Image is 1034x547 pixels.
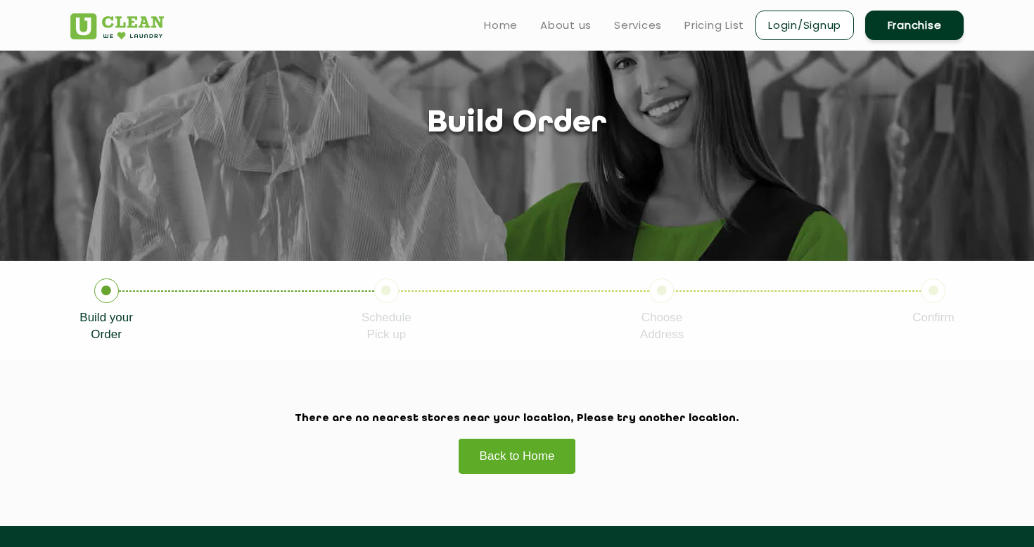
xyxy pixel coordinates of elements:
[912,309,955,326] p: Confirm
[458,438,577,474] a: Back to Home
[362,309,411,343] p: Schedule Pick up
[640,309,684,343] p: Choose Address
[70,413,964,425] h2: There are no nearest stores near your location, Please try another location.
[684,17,744,34] a: Pricing List
[614,17,662,34] a: Services
[484,17,518,34] a: Home
[427,106,607,142] h1: Build order
[540,17,592,34] a: About us
[865,11,964,40] a: Franchise
[70,13,164,39] img: UClean Laundry and Dry Cleaning
[79,309,133,343] p: Build your Order
[755,11,854,40] a: Login/Signup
